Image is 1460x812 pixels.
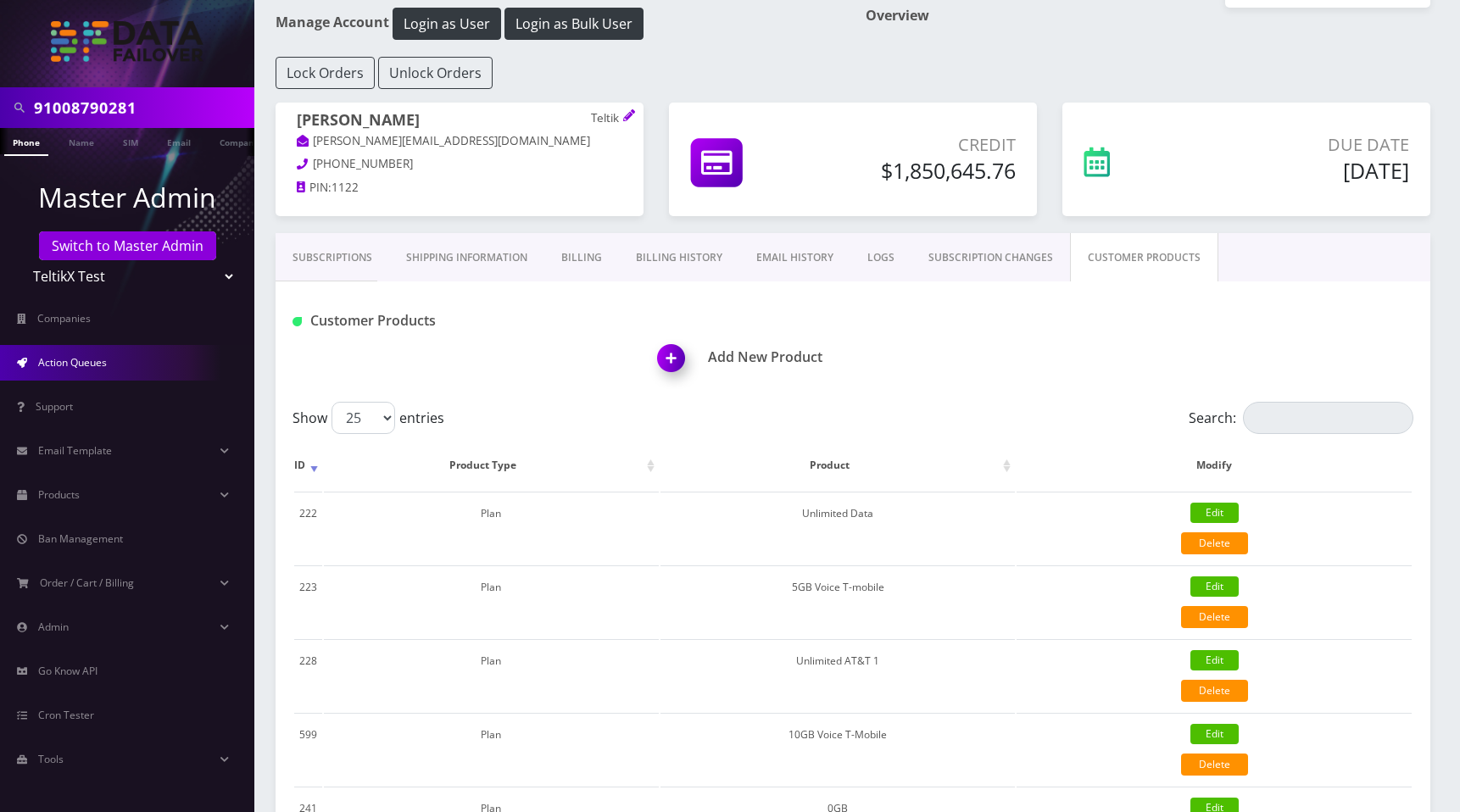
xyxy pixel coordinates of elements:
span: 1122 [332,180,359,195]
a: Phone [4,128,48,156]
input: Search in Company [34,92,250,124]
span: Companies [37,311,91,325]
h5: [DATE] [1201,158,1409,183]
td: Unlimited AT&T 1 [660,639,1015,711]
a: Email [159,128,199,154]
a: SIM [114,128,147,154]
h1: [PERSON_NAME] [297,111,622,132]
span: Go Know API [38,664,98,678]
label: Show entries [293,402,444,434]
a: Login as User [389,13,504,31]
th: ID: activate to sort column ascending [294,441,322,490]
p: Due Date [1201,132,1409,158]
a: LOGS [850,233,911,282]
span: Cron Tester [38,708,94,722]
td: 222 [294,492,322,564]
a: Company [211,128,268,154]
td: 599 [294,713,322,785]
a: Shipping Information [389,233,544,282]
img: Add New Product [649,339,699,389]
a: Delete [1181,606,1248,628]
td: Unlimited Data [660,492,1015,564]
span: [PHONE_NUMBER] [313,156,413,171]
span: Admin [38,620,69,634]
a: Edit [1190,576,1239,597]
td: Plan [324,492,659,564]
a: PIN: [297,180,332,197]
a: Delete [1181,680,1248,702]
span: Action Queues [38,355,107,370]
span: Support [36,399,73,414]
a: Delete [1181,754,1248,776]
h5: $1,850,645.76 [836,158,1015,183]
img: TeltikX Test [51,21,203,62]
p: Teltik [591,111,622,126]
span: Products [38,487,80,502]
a: SUBSCRIPTION CHANGES [911,233,1070,282]
select: Showentries [332,402,395,434]
th: Product Type: activate to sort column ascending [324,441,659,490]
a: Edit [1190,503,1239,523]
p: Credit [836,132,1015,158]
td: Plan [324,639,659,711]
span: Email Template [38,443,112,458]
a: Name [60,128,103,154]
a: Delete [1181,532,1248,554]
span: Ban Management [38,531,123,546]
span: Order / Cart / Billing [40,576,134,590]
a: [PERSON_NAME][EMAIL_ADDRESS][DOMAIN_NAME] [297,133,590,150]
a: Subscriptions [276,233,389,282]
label: Search: [1189,402,1413,434]
td: 228 [294,639,322,711]
h1: Manage Account [276,8,840,40]
button: Unlock Orders [378,57,493,89]
button: Lock Orders [276,57,375,89]
a: Switch to Master Admin [39,231,216,260]
a: Login as Bulk User [504,13,644,31]
th: Modify [1017,441,1412,490]
input: Search: [1243,402,1413,434]
button: Login as User [393,8,501,40]
h1: Overview [866,8,1430,24]
h1: Customer Products [293,313,649,329]
td: 5GB Voice T-mobile [660,565,1015,637]
td: 10GB Voice T-Mobile [660,713,1015,785]
td: 223 [294,565,322,637]
td: Plan [324,713,659,785]
img: Customer Products [293,317,302,326]
h1: Add New Product [658,349,1430,365]
span: Tools [38,752,64,766]
a: CUSTOMER PRODUCTS [1070,233,1218,282]
a: EMAIL HISTORY [739,233,850,282]
th: Product: activate to sort column ascending [660,441,1015,490]
a: Edit [1190,650,1239,670]
a: Billing [544,233,619,282]
a: Add New ProductAdd New Product [658,349,1430,365]
button: Login as Bulk User [504,8,644,40]
a: Edit [1190,724,1239,744]
a: Billing History [619,233,739,282]
td: Plan [324,565,659,637]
